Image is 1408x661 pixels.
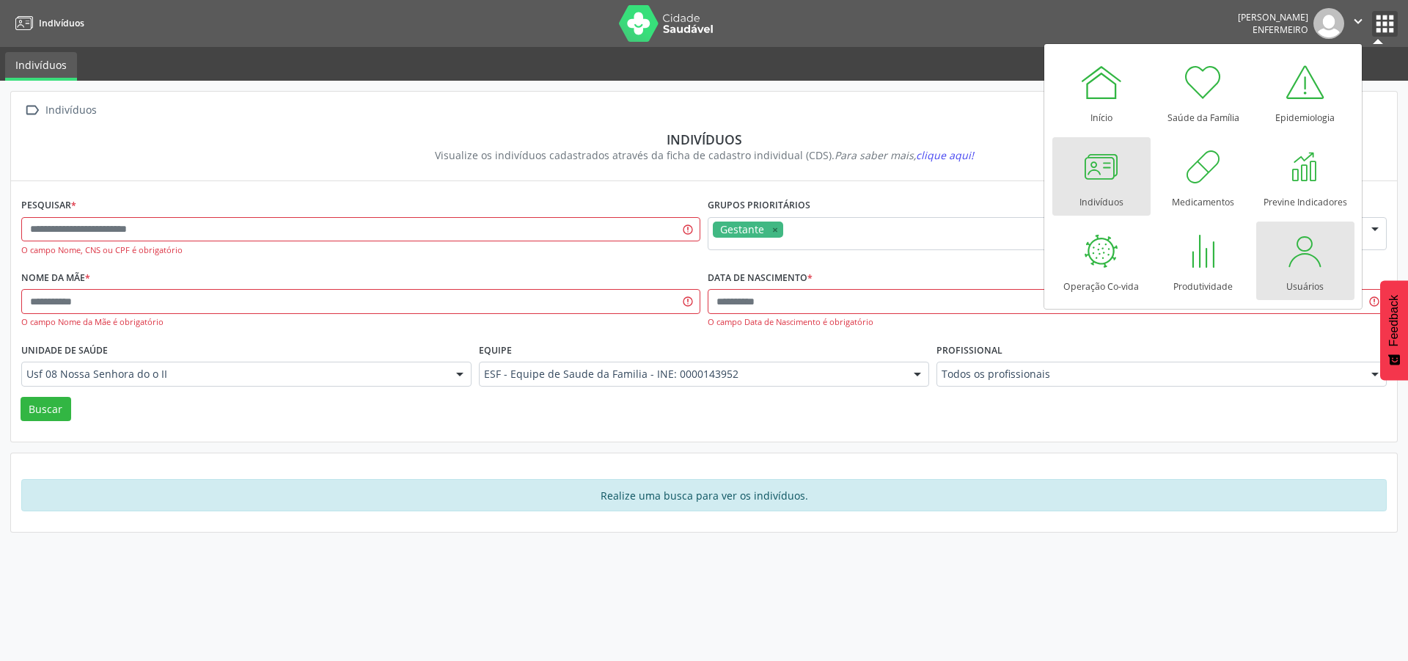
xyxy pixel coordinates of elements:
[936,339,1002,362] label: Profissional
[21,100,99,121] a:  Indivíduos
[32,147,1376,163] div: Visualize os indivíduos cadastrados através da ficha de cadastro individual (CDS).
[1256,222,1354,300] a: Usuários
[1256,53,1354,131] a: Epidemiologia
[21,194,76,217] label: Pesquisar
[942,367,1357,381] span: Todos os profissionais
[1253,23,1308,36] span: Enfermeiro
[1154,53,1253,131] a: Saúde da Família
[21,244,700,257] div: O campo Nome, CNS ou CPF é obrigatório
[1380,280,1408,380] button: Feedback - Mostrar pesquisa
[21,267,90,290] label: Nome da mãe
[26,367,441,381] span: Usf 08 Nossa Senhora do o II
[21,100,43,121] i: 
[5,52,77,81] a: Indivíduos
[1052,137,1151,216] a: Indivíduos
[1154,137,1253,216] a: Medicamentos
[708,194,810,217] label: Grupos prioritários
[1387,295,1401,346] span: Feedback
[32,131,1376,147] div: Indivíduos
[1372,11,1398,37] button: apps
[1350,13,1366,29] i: 
[1154,222,1253,300] a: Produtividade
[708,267,813,290] label: Data de nascimento
[21,479,1387,511] div: Realize uma busca para ver os indivíduos.
[835,148,974,162] i: Para saber mais,
[479,339,512,362] label: Equipe
[21,339,108,362] label: Unidade de saúde
[10,11,84,35] a: Indivíduos
[1313,8,1344,39] img: img
[1238,11,1308,23] div: [PERSON_NAME]
[1344,8,1372,39] button: 
[916,148,974,162] span: clique aqui!
[21,397,71,422] button: Buscar
[1052,53,1151,131] a: Início
[1256,137,1354,216] a: Previne Indicadores
[708,316,1387,329] div: O campo Data de Nascimento é obrigatório
[484,367,899,381] span: ESF - Equipe de Saude da Familia - INE: 0000143952
[1052,222,1151,300] a: Operação Co-vida
[720,222,764,236] span: Gestante
[39,17,84,29] span: Indivíduos
[43,100,99,121] div: Indivíduos
[21,316,700,329] div: O campo Nome da Mãe é obrigatório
